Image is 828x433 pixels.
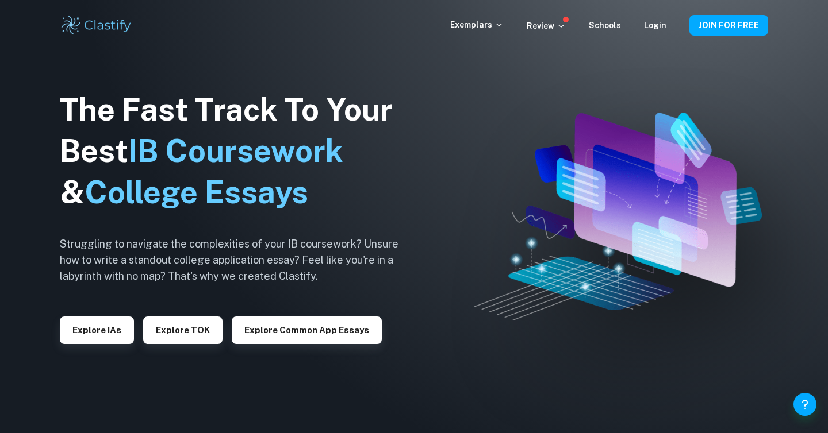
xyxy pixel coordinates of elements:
[450,18,504,31] p: Exemplars
[128,133,343,169] span: IB Coursework
[527,20,566,32] p: Review
[793,393,816,416] button: Help and Feedback
[589,21,621,30] a: Schools
[644,21,666,30] a: Login
[85,174,308,210] span: College Essays
[60,316,134,344] button: Explore IAs
[232,316,382,344] button: Explore Common App essays
[474,113,762,320] img: Clastify hero
[60,236,416,284] h6: Struggling to navigate the complexities of your IB coursework? Unsure how to write a standout col...
[689,15,768,36] button: JOIN FOR FREE
[60,324,134,335] a: Explore IAs
[143,316,223,344] button: Explore TOK
[60,14,133,37] img: Clastify logo
[232,324,382,335] a: Explore Common App essays
[143,324,223,335] a: Explore TOK
[60,89,416,213] h1: The Fast Track To Your Best &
